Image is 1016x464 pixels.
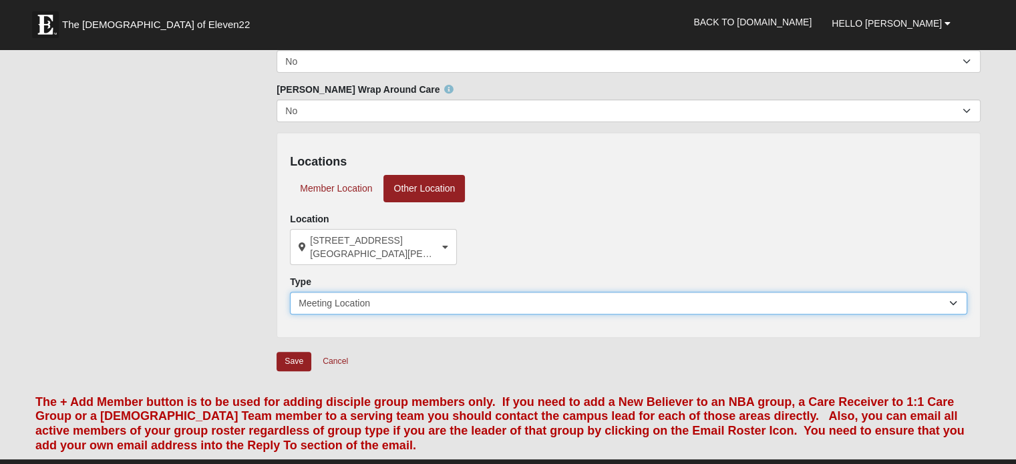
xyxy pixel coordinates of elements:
a: Cancel [314,351,357,372]
label: Type [290,275,311,288]
h4: Locations [290,155,967,170]
span: The [DEMOGRAPHIC_DATA] of Eleven22 [62,18,250,31]
span: [STREET_ADDRESS] [GEOGRAPHIC_DATA][PERSON_NAME]-7207 [310,234,438,260]
label: [PERSON_NAME] Wrap Around Care [277,83,453,96]
a: The [DEMOGRAPHIC_DATA] of Eleven22 [25,5,293,38]
a: Hello [PERSON_NAME] [822,7,961,40]
font: The + Add Member button is to be used for adding disciple group members only. If you need to add ... [35,395,965,452]
a: Other Location [383,175,465,202]
a: Back to [DOMAIN_NAME] [683,5,822,39]
a: Member Location [290,175,382,202]
span: Hello [PERSON_NAME] [832,18,942,29]
input: Alt+s [277,352,311,371]
label: Location [290,212,329,226]
img: Eleven22 logo [32,11,59,38]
